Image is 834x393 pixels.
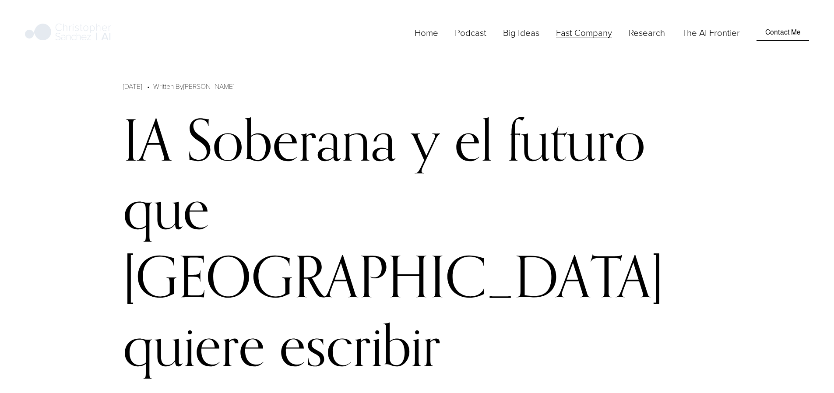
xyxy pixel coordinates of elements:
a: folder dropdown [503,25,539,40]
div: Soberana [187,105,396,174]
a: Podcast [455,25,486,40]
div: [GEOGRAPHIC_DATA] [123,242,664,310]
div: y [411,105,440,174]
div: que [123,174,209,242]
a: [PERSON_NAME] [183,81,234,91]
a: The AI Frontier [682,25,740,40]
a: Contact Me [757,24,809,41]
span: Fast Company [556,26,612,39]
a: folder dropdown [629,25,665,40]
a: Home [415,25,438,40]
span: [DATE] [123,81,142,91]
div: Written By [153,81,234,91]
span: Big Ideas [503,26,539,39]
div: IA [123,105,172,174]
img: Christopher Sanchez | AI [25,22,111,44]
div: quiere [123,311,265,379]
div: el [454,105,493,174]
span: Research [629,26,665,39]
div: escribir [279,311,440,379]
a: folder dropdown [556,25,612,40]
div: futuro [507,105,645,174]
